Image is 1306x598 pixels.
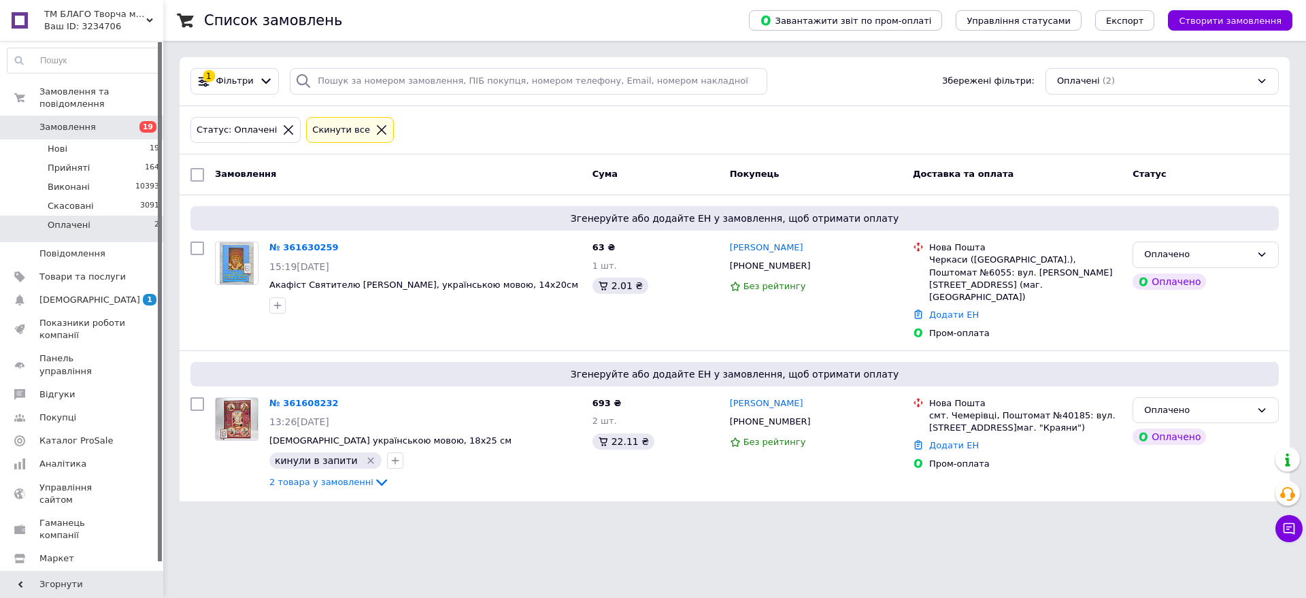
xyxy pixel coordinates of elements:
span: Виконані [48,181,90,193]
span: Покупець [730,169,780,179]
div: Ваш ID: 3234706 [44,20,163,33]
span: Збережені фільтри: [942,75,1035,88]
span: Відгуки [39,388,75,401]
span: 10393 [135,181,159,193]
a: Додати ЕН [929,440,979,450]
a: 2 товара у замовленні [269,477,390,487]
span: (2) [1103,76,1115,86]
span: Замовлення [215,169,276,179]
span: Згенеруйте або додайте ЕН у замовлення, щоб отримати оплату [196,212,1273,225]
div: Нова Пошта [929,242,1122,254]
span: Оплачені [48,219,90,231]
div: Оплачено [1133,273,1206,290]
input: Пошук за номером замовлення, ПІБ покупця, номером телефону, Email, номером накладної [290,68,767,95]
div: [PHONE_NUMBER] [727,413,814,431]
span: 3091 [140,200,159,212]
span: Згенеруйте або додайте ЕН у замовлення, щоб отримати оплату [196,367,1273,381]
span: Прийняті [48,162,90,174]
span: 19 [139,121,156,133]
a: Фото товару [215,242,258,285]
span: 693 ₴ [592,398,622,408]
span: Управління сайтом [39,482,126,506]
div: смт. Чемерівці, Поштомат №40185: вул. [STREET_ADDRESS]маг. "Краяни") [929,410,1122,434]
a: Додати ЕН [929,310,979,320]
span: Оплачені [1057,75,1100,88]
span: Експорт [1106,16,1144,26]
a: № 361630259 [269,242,339,252]
span: кинули в запити [275,455,358,466]
span: 1 [143,294,156,305]
span: Створити замовлення [1179,16,1282,26]
img: Фото товару [220,242,254,284]
div: [PHONE_NUMBER] [727,257,814,275]
a: № 361608232 [269,398,339,408]
div: Оплачено [1144,248,1251,262]
span: Завантажити звіт по пром-оплаті [760,14,931,27]
button: Створити замовлення [1168,10,1292,31]
span: Показники роботи компанії [39,317,126,342]
div: 22.11 ₴ [592,433,654,450]
div: Оплачено [1133,429,1206,445]
a: Акафіст Святителю [PERSON_NAME], українською мовою, 14х20см [269,280,578,290]
a: Створити замовлення [1154,15,1292,25]
span: Аналітика [39,458,86,470]
span: Замовлення [39,121,96,133]
a: [PERSON_NAME] [730,397,803,410]
span: Без рейтингу [743,437,806,447]
a: [PERSON_NAME] [730,242,803,254]
span: Покупці [39,412,76,424]
span: Без рейтингу [743,281,806,291]
div: Пром-оплата [929,327,1122,339]
span: 2 [154,219,159,231]
span: Панель управління [39,352,126,377]
span: Замовлення та повідомлення [39,86,163,110]
span: 164 [145,162,159,174]
span: Гаманець компанії [39,517,126,542]
span: ТМ БЛАГО Творча майстерня церковних виробів «Благо» [44,8,146,20]
span: Статус [1133,169,1167,179]
div: 2.01 ₴ [592,278,648,294]
h1: Список замовлень [204,12,342,29]
span: 63 ₴ [592,242,616,252]
button: Управління статусами [956,10,1082,31]
span: 2 товара у замовленні [269,477,373,487]
div: Оплачено [1144,403,1251,418]
span: [DEMOGRAPHIC_DATA] [39,294,140,306]
span: 13:26[DATE] [269,416,329,427]
div: 1 [203,70,215,82]
span: Каталог ProSale [39,435,113,447]
span: Доставка та оплата [913,169,1014,179]
div: Нова Пошта [929,397,1122,410]
img: Фото товару [216,398,258,440]
button: Завантажити звіт по пром-оплаті [749,10,942,31]
span: 1 шт. [592,261,617,271]
span: Повідомлення [39,248,105,260]
span: Нові [48,143,67,155]
div: Статус: Оплачені [194,123,280,137]
div: Пром-оплата [929,458,1122,470]
div: Черкаси ([GEOGRAPHIC_DATA].), Поштомат №6055: вул. [PERSON_NAME][STREET_ADDRESS] (маг. [GEOGRAPHI... [929,254,1122,303]
a: [DEMOGRAPHIC_DATA] українською мовою, 18х25 см [269,435,512,446]
span: Фільтри [216,75,254,88]
a: Фото товару [215,397,258,441]
button: Чат з покупцем [1275,515,1303,542]
span: 2 шт. [592,416,617,426]
div: Cкинути все [309,123,373,137]
span: Товари та послуги [39,271,126,283]
svg: Видалити мітку [365,455,376,466]
button: Експорт [1095,10,1155,31]
input: Пошук [7,48,160,73]
span: Cума [592,169,618,179]
span: Скасовані [48,200,94,212]
span: 15:19[DATE] [269,261,329,272]
span: Маркет [39,552,74,565]
span: 19 [150,143,159,155]
span: Управління статусами [967,16,1071,26]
